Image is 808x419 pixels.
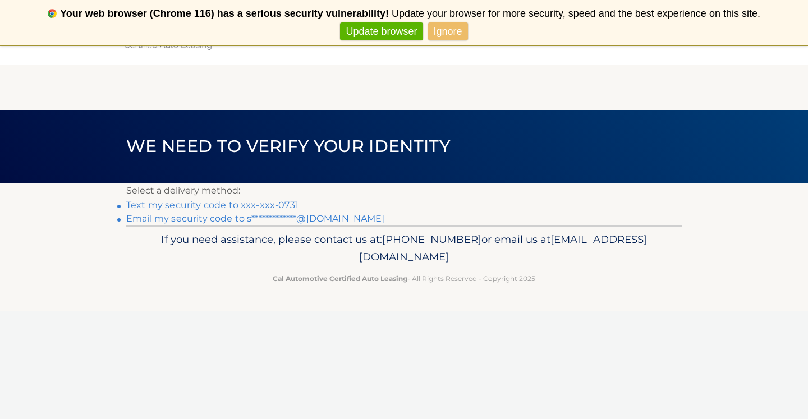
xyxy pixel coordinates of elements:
span: We need to verify your identity [126,136,450,156]
b: Your web browser (Chrome 116) has a serious security vulnerability! [60,8,389,19]
a: Ignore [428,22,468,41]
p: - All Rights Reserved - Copyright 2025 [134,273,674,284]
p: If you need assistance, please contact us at: or email us at [134,231,674,266]
span: Update your browser for more security, speed and the best experience on this site. [392,8,760,19]
strong: Cal Automotive Certified Auto Leasing [273,274,407,283]
a: Text my security code to xxx-xxx-0731 [126,200,299,210]
a: Update browser [340,22,423,41]
span: [PHONE_NUMBER] [382,233,481,246]
p: Select a delivery method: [126,183,682,199]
